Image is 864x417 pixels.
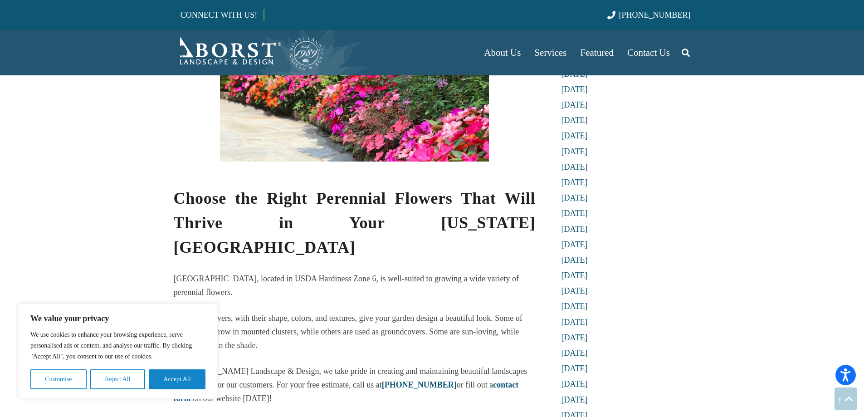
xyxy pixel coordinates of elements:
a: [DATE] [561,131,588,140]
a: Featured [574,30,620,75]
button: Reject All [90,369,145,389]
a: [PHONE_NUMBER] [607,10,690,20]
a: [DATE] [561,162,588,172]
a: [PHONE_NUMBER] [382,380,457,389]
a: [DATE] [561,302,588,311]
button: Customise [30,369,87,389]
a: [DATE] [561,116,588,125]
a: [DATE] [561,318,588,327]
a: CONNECT WITH US! [174,4,264,26]
a: contact form [174,380,519,403]
button: Accept All [149,369,205,389]
span: Services [534,47,566,58]
span: Contact Us [627,47,670,58]
a: Back to top [835,388,857,410]
span: [PHONE_NUMBER] [619,10,691,20]
a: Services [527,30,573,75]
p: We value your privacy [30,313,205,324]
a: Contact Us [620,30,677,75]
a: [DATE] [561,178,588,187]
p: At [PERSON_NAME] Landscape & Design, we take pride in creating and maintaining beautiful landscap... [174,364,536,405]
strong: Choose the Right Perennial Flowers That Will Thrive in Your [US_STATE][GEOGRAPHIC_DATA] [174,189,536,256]
a: [DATE] [561,379,588,388]
p: Perennial flowers, with their shape, colors, and textures, give your garden design a beautiful lo... [174,311,536,352]
a: [DATE] [561,271,588,280]
span: About Us [484,47,521,58]
a: [DATE] [561,209,588,218]
a: [DATE] [561,286,588,295]
p: [GEOGRAPHIC_DATA], located in USDA Hardiness Zone 6, is well-suited to growing a wide variety of ... [174,272,536,299]
a: [DATE] [561,240,588,249]
p: We use cookies to enhance your browsing experience, serve personalised ads or content, and analys... [30,329,205,362]
a: [DATE] [561,193,588,202]
a: Borst-Logo [174,34,324,71]
a: [DATE] [561,395,588,404]
a: [DATE] [561,85,588,94]
a: [DATE] [561,147,588,156]
a: [DATE] [561,333,588,342]
a: Search [677,41,695,64]
a: [DATE] [561,100,588,109]
span: Featured [581,47,614,58]
a: [DATE] [561,255,588,265]
a: [DATE] [561,225,588,234]
a: [DATE] [561,69,588,78]
a: [DATE] [561,348,588,358]
a: [DATE] [561,364,588,373]
a: About Us [477,30,527,75]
